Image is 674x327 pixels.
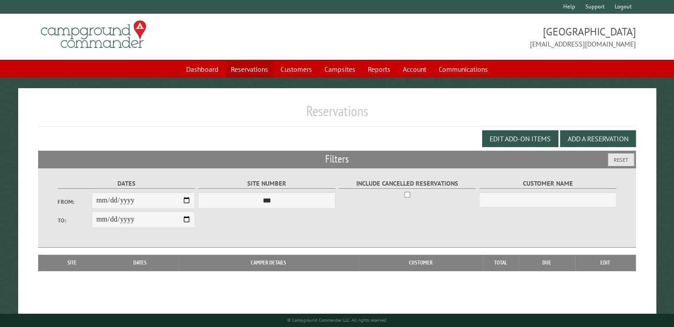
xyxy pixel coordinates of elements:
[38,151,636,167] h2: Filters
[483,255,518,271] th: Total
[479,179,617,189] label: Customer Name
[319,61,361,78] a: Campsites
[482,130,558,147] button: Edit Add-on Items
[226,61,273,78] a: Reservations
[287,317,387,323] small: © Campground Commander LLC. All rights reserved.
[518,255,575,271] th: Due
[181,61,224,78] a: Dashboard
[58,216,92,225] label: To:
[397,61,432,78] a: Account
[575,255,636,271] th: Edit
[560,130,636,147] button: Add a Reservation
[358,255,483,271] th: Customer
[58,198,92,206] label: From:
[38,17,149,52] img: Campground Commander
[43,255,101,271] th: Site
[58,179,195,189] label: Dates
[275,61,317,78] a: Customers
[362,61,396,78] a: Reports
[101,255,179,271] th: Dates
[337,24,636,49] span: [GEOGRAPHIC_DATA] [EMAIL_ADDRESS][DOMAIN_NAME]
[179,255,358,271] th: Camper Details
[38,102,636,127] h1: Reservations
[339,179,476,189] label: Include Cancelled Reservations
[608,153,634,166] button: Reset
[433,61,493,78] a: Communications
[198,179,336,189] label: Site Number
